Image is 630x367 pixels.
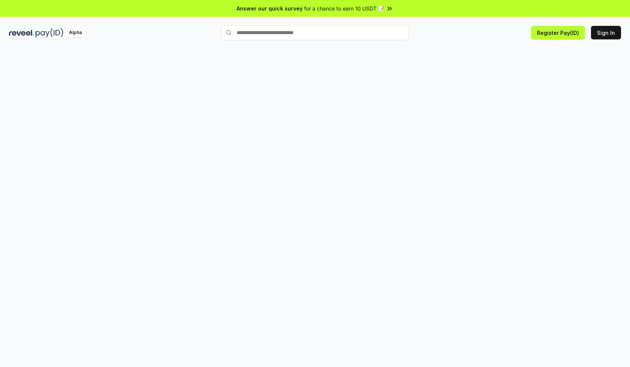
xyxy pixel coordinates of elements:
[591,26,621,39] button: Sign In
[237,4,303,12] span: Answer our quick survey
[9,28,34,37] img: reveel_dark
[531,26,585,39] button: Register Pay(ID)
[36,28,63,37] img: pay_id
[304,4,384,12] span: for a chance to earn 10 USDT 📝
[65,28,86,37] div: Alpha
